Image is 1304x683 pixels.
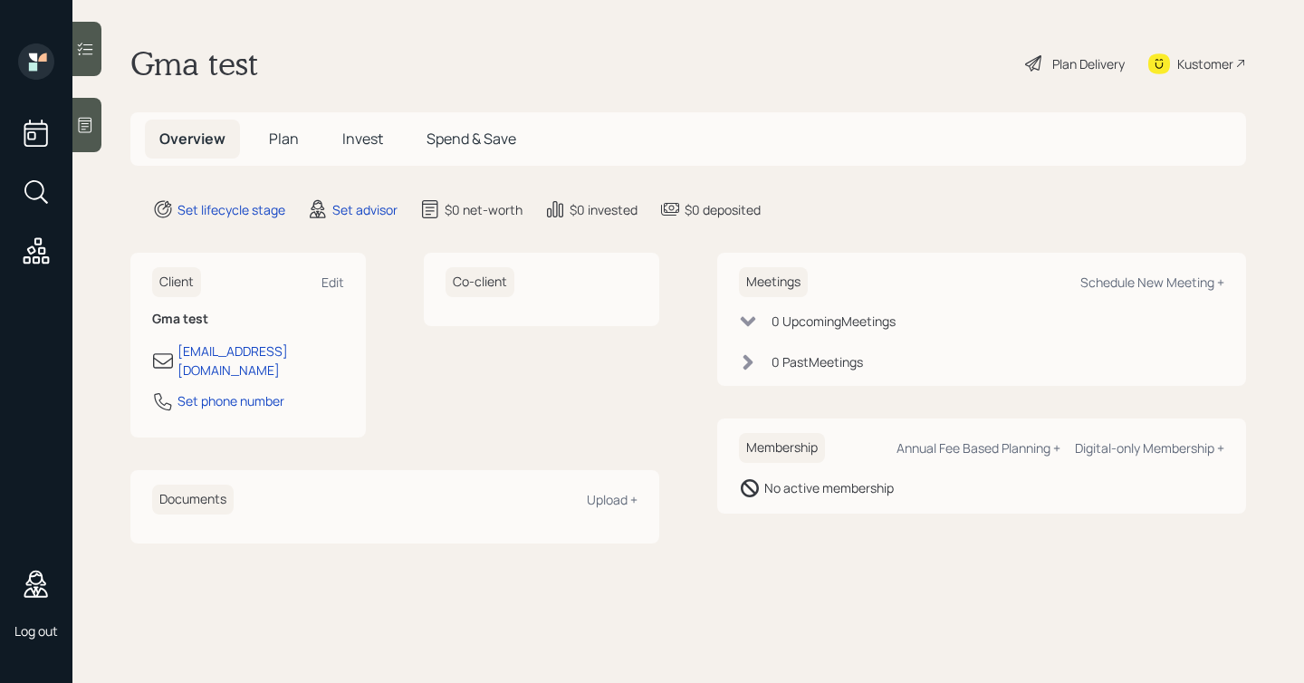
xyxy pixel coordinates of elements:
div: No active membership [764,478,894,497]
h6: Membership [739,433,825,463]
div: Set lifecycle stage [177,200,285,219]
div: $0 invested [570,200,638,219]
span: Plan [269,129,299,149]
div: Schedule New Meeting + [1080,274,1224,291]
h6: Client [152,267,201,297]
span: Overview [159,129,225,149]
div: Kustomer [1177,54,1233,73]
div: Plan Delivery [1052,54,1125,73]
div: 0 Past Meeting s [772,352,863,371]
div: Digital-only Membership + [1075,439,1224,457]
div: $0 net-worth [445,200,523,219]
div: 0 Upcoming Meeting s [772,312,896,331]
div: Edit [321,274,344,291]
h6: Gma test [152,312,344,327]
div: $0 deposited [685,200,761,219]
h1: Gma test [130,43,258,83]
div: Annual Fee Based Planning + [896,439,1060,457]
h6: Co-client [446,267,514,297]
span: Spend & Save [427,129,516,149]
div: Set advisor [332,200,398,219]
div: Set phone number [177,391,284,410]
div: Upload + [587,491,638,508]
div: [EMAIL_ADDRESS][DOMAIN_NAME] [177,341,344,380]
h6: Meetings [739,267,808,297]
div: Log out [14,622,58,640]
h6: Documents [152,485,234,515]
span: Invest [342,129,383,149]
